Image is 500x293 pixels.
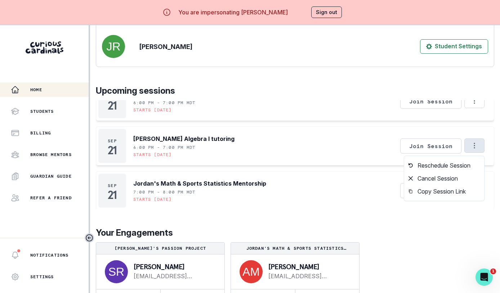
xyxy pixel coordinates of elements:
p: Students [30,108,54,114]
a: [EMAIL_ADDRESS][DOMAIN_NAME] [134,272,213,280]
p: [PERSON_NAME] Algebra I tutoring [133,134,235,143]
p: [PERSON_NAME]'s Passion Project [99,245,222,251]
img: svg [105,260,128,283]
button: Options [464,138,485,153]
p: You are impersonating [PERSON_NAME] [178,8,288,17]
p: [PERSON_NAME] [134,263,213,270]
p: Sep [108,183,117,188]
img: svg [240,260,263,283]
button: Student Settings [420,39,488,54]
p: Notifications [30,252,69,258]
p: 7:00 PM - 8:00 PM MDT [133,189,195,195]
a: [EMAIL_ADDRESS][DOMAIN_NAME] [268,272,348,280]
p: 21 [108,147,117,154]
p: [PERSON_NAME] [139,42,192,52]
button: Options [464,94,485,108]
p: Your Engagements [96,226,494,239]
img: Curious Cardinals Logo [26,41,63,54]
p: Home [30,87,42,93]
p: Guardian Guide [30,173,72,179]
p: Jordan's Math & Sports Statistics Mentorship [133,179,266,188]
span: 1 [490,268,496,274]
p: Billing [30,130,51,136]
p: Refer a friend [30,195,72,201]
p: Settings [30,274,54,280]
p: Browse Mentors [30,152,72,157]
p: Starts [DATE] [133,196,172,202]
p: 21 [108,191,117,199]
button: Join Session [400,183,461,198]
button: Join Session [400,94,461,109]
p: Sep [108,138,117,144]
button: Join Session [400,138,461,154]
p: 21 [108,102,117,109]
p: Starts [DATE] [133,107,172,113]
p: 6:00 PM - 7:00 PM MDT [133,145,195,150]
p: [PERSON_NAME] [268,263,348,270]
p: Starts [DATE] [133,152,172,157]
p: 6:00 PM - 7:00 PM MDT [133,100,195,106]
p: Jordan's Math & Sports Statistics Mentorship [234,245,356,251]
img: svg [102,35,125,58]
iframe: Intercom live chat [476,268,493,286]
button: Sign out [311,6,342,18]
button: Toggle sidebar [85,233,94,243]
p: Upcoming sessions [96,84,494,97]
